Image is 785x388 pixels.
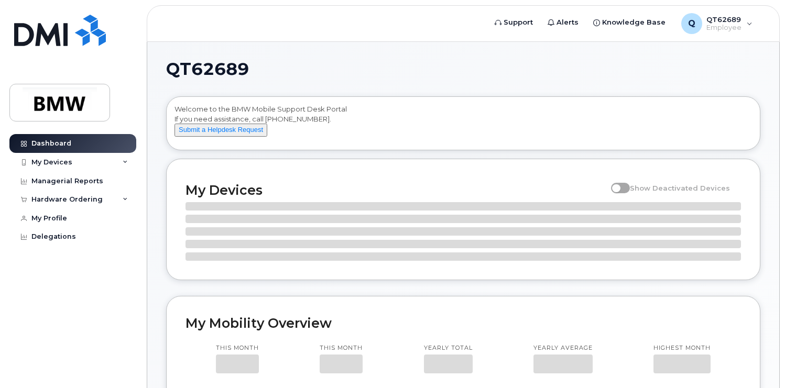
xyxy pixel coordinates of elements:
[216,344,259,352] p: This month
[166,61,249,77] span: QT62689
[186,315,741,331] h2: My Mobility Overview
[611,178,619,186] input: Show Deactivated Devices
[533,344,593,352] p: Yearly average
[653,344,711,352] p: Highest month
[630,184,730,192] span: Show Deactivated Devices
[175,104,752,146] div: Welcome to the BMW Mobile Support Desk Portal If you need assistance, call [PHONE_NUMBER].
[175,124,267,137] button: Submit a Helpdesk Request
[320,344,363,352] p: This month
[186,182,606,198] h2: My Devices
[175,125,267,134] a: Submit a Helpdesk Request
[424,344,473,352] p: Yearly total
